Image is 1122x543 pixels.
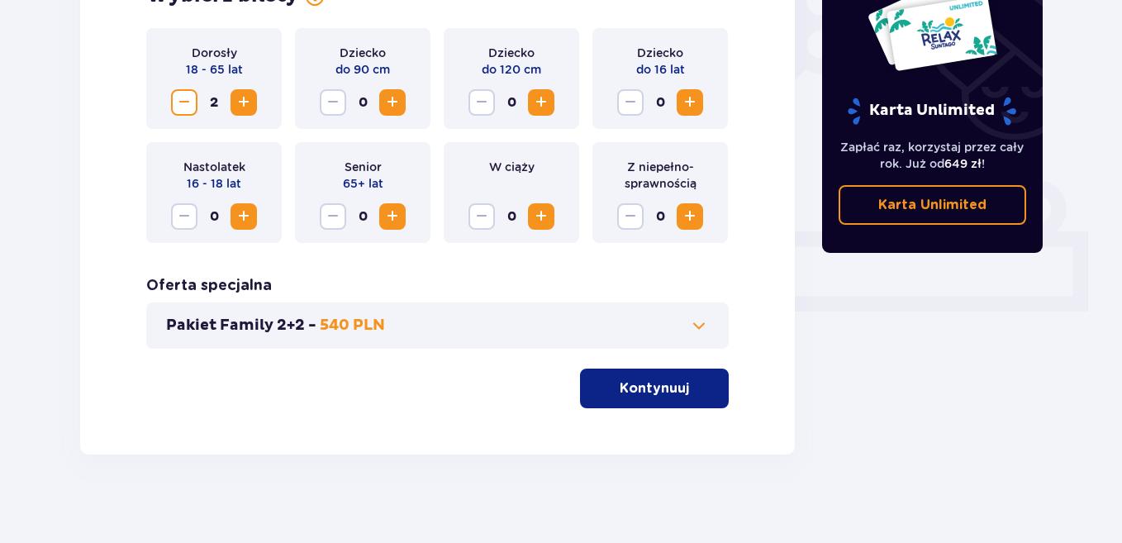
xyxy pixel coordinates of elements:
button: Increase [677,89,703,116]
button: Decrease [320,89,346,116]
p: Dorosły [192,45,237,61]
span: 649 zł [944,157,982,170]
button: Increase [677,203,703,230]
button: Decrease [171,89,197,116]
span: 2 [201,89,227,116]
button: Increase [379,89,406,116]
button: Increase [231,203,257,230]
p: do 16 lat [636,61,685,78]
p: W ciąży [489,159,535,175]
button: Increase [528,203,554,230]
p: Dziecko [488,45,535,61]
p: do 120 cm [482,61,541,78]
p: Oferta specjalna [146,276,272,296]
p: 18 - 65 lat [186,61,243,78]
button: Decrease [617,203,644,230]
button: Decrease [171,203,197,230]
button: Decrease [468,203,495,230]
p: Senior [345,159,382,175]
p: 540 PLN [320,316,385,336]
button: Decrease [320,203,346,230]
span: 0 [498,203,525,230]
button: Pakiet Family 2+2 -540 PLN [166,316,709,336]
p: Karta Unlimited [878,196,987,214]
span: 0 [647,203,673,230]
button: Increase [528,89,554,116]
span: 0 [349,89,376,116]
span: 0 [349,203,376,230]
p: do 90 cm [335,61,390,78]
button: Kontynuuj [580,369,729,408]
p: Dziecko [637,45,683,61]
p: 65+ lat [343,175,383,192]
p: Pakiet Family 2+2 - [166,316,316,336]
p: Kontynuuj [620,379,689,398]
p: Karta Unlimited [846,97,1018,126]
p: Zapłać raz, korzystaj przez cały rok. Już od ! [839,139,1027,172]
p: Dziecko [340,45,386,61]
p: Z niepełno­sprawnością [606,159,715,192]
button: Increase [231,89,257,116]
span: 0 [498,89,525,116]
p: Nastolatek [183,159,245,175]
a: Karta Unlimited [839,185,1027,225]
button: Decrease [617,89,644,116]
button: Increase [379,203,406,230]
span: 0 [647,89,673,116]
span: 0 [201,203,227,230]
p: 16 - 18 lat [187,175,241,192]
button: Decrease [468,89,495,116]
